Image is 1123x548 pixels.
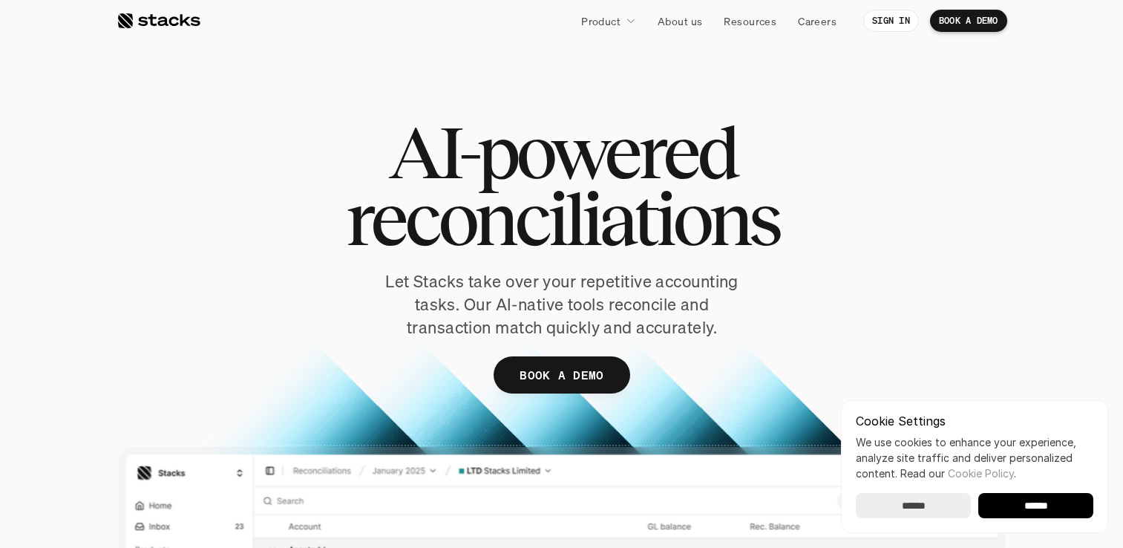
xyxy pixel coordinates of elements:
a: Careers [789,7,845,34]
a: Cookie Policy [948,467,1014,480]
p: Resources [724,13,776,29]
a: BOOK A DEMO [930,10,1007,32]
p: SIGN IN [872,16,910,26]
p: Product [581,13,621,29]
a: Resources [715,7,785,34]
p: About us [658,13,702,29]
a: About us [649,7,711,34]
p: We use cookies to enhance your experience, analyze site traffic and deliver personalized content. [856,434,1093,481]
p: Cookie Settings [856,415,1093,427]
p: Careers [798,13,836,29]
p: BOOK A DEMO [520,365,604,386]
p: Let Stacks take over your repetitive accounting tasks. Our AI-native tools reconcile and transact... [358,270,766,339]
a: BOOK A DEMO [494,356,630,394]
a: SIGN IN [863,10,919,32]
p: BOOK A DEMO [939,16,998,26]
span: AI-powered [388,119,736,186]
span: Read our . [900,467,1016,480]
span: reconciliations [345,186,778,252]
